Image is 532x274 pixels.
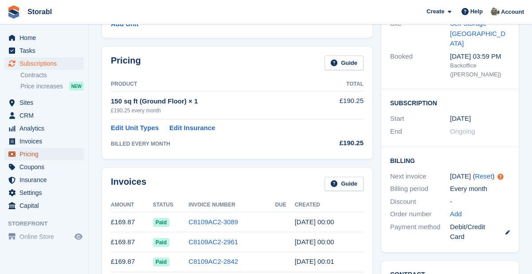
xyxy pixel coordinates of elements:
a: C8109AC2-2961 [188,238,238,246]
th: Due [275,198,294,212]
span: Tasks [20,44,73,57]
a: menu [4,44,84,57]
div: Billing period [390,184,450,194]
span: Sites [20,96,73,109]
time: 2025-07-13 23:00:21 UTC [295,238,334,246]
th: Product [111,77,316,91]
div: NEW [69,82,84,91]
a: menu [4,57,84,70]
span: Ongoing [450,127,475,135]
div: Discount [390,197,450,207]
a: menu [4,135,84,147]
h2: Invoices [111,177,146,191]
time: 2025-06-13 23:01:08 UTC [295,258,334,265]
div: Payment method [390,222,450,242]
a: menu [4,148,84,160]
a: Edit Insurance [169,123,215,133]
th: Amount [111,198,153,212]
a: Price increases NEW [20,81,84,91]
a: menu [4,96,84,109]
div: Site [390,19,450,49]
div: Order number [390,209,450,219]
span: Invoices [20,135,73,147]
th: Created [295,198,364,212]
time: 2023-10-13 23:00:00 UTC [450,114,471,124]
span: Pricing [20,148,73,160]
h2: Pricing [111,56,141,70]
a: Guide [325,177,364,191]
h2: Billing [390,156,510,165]
span: Account [501,8,524,16]
a: menu [4,187,84,199]
div: [DATE] 03:59 PM [450,52,510,62]
a: Add Unit [111,19,138,29]
img: stora-icon-8386f47178a22dfd0bd8f6a31ec36ba5ce8667c1dd55bd0f319d3a0aa187defe.svg [7,5,20,19]
span: Paid [153,218,169,227]
div: 150 sq ft (Ground Floor) × 1 [111,96,316,107]
div: £190.25 [316,138,364,148]
div: Start [390,114,450,124]
div: Backoffice ([PERSON_NAME]) [450,61,510,79]
a: Preview store [73,231,84,242]
td: £169.87 [111,232,153,252]
h2: Subscription [390,98,510,107]
a: menu [4,109,84,122]
td: £190.25 [316,91,364,119]
a: C8109AC2-2842 [188,258,238,265]
td: £169.87 [111,212,153,232]
div: Booked [390,52,450,79]
div: End [390,127,450,137]
a: Contracts [20,71,84,79]
div: - [450,197,510,207]
div: Tooltip anchor [497,173,505,181]
span: Paid [153,238,169,247]
div: £190.25 every month [111,107,316,115]
span: Capital [20,199,73,212]
span: Settings [20,187,73,199]
a: Guide [325,56,364,70]
span: Insurance [20,174,73,186]
a: C8109AC2-3089 [188,218,238,226]
div: BILLED EVERY MONTH [111,140,316,148]
div: [DATE] ( ) [450,171,510,182]
td: £169.87 [111,252,153,272]
a: menu [4,230,84,243]
a: menu [4,199,84,212]
a: Reset [475,172,492,180]
span: Storefront [8,219,88,228]
a: Add [450,209,462,219]
span: Help [470,7,483,16]
time: 2025-08-13 23:00:19 UTC [295,218,334,226]
span: CRM [20,109,73,122]
th: Invoice Number [188,198,275,212]
th: Total [316,77,364,91]
a: menu [4,161,84,173]
th: Status [153,198,189,212]
img: Peter Moxon [491,7,500,16]
div: Debit/Credit Card [450,222,510,242]
div: Next invoice [390,171,450,182]
a: menu [4,122,84,135]
span: Subscriptions [20,57,73,70]
span: Create [426,7,444,16]
a: Edit Unit Types [111,123,159,133]
span: Coupons [20,161,73,173]
span: Home [20,32,73,44]
a: menu [4,174,84,186]
a: Storabl [24,4,55,19]
span: Analytics [20,122,73,135]
a: menu [4,32,84,44]
span: Online Store [20,230,73,243]
div: Every month [450,184,510,194]
a: Self Storage [GEOGRAPHIC_DATA] [450,20,505,47]
span: Paid [153,258,169,266]
span: Price increases [20,82,63,91]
